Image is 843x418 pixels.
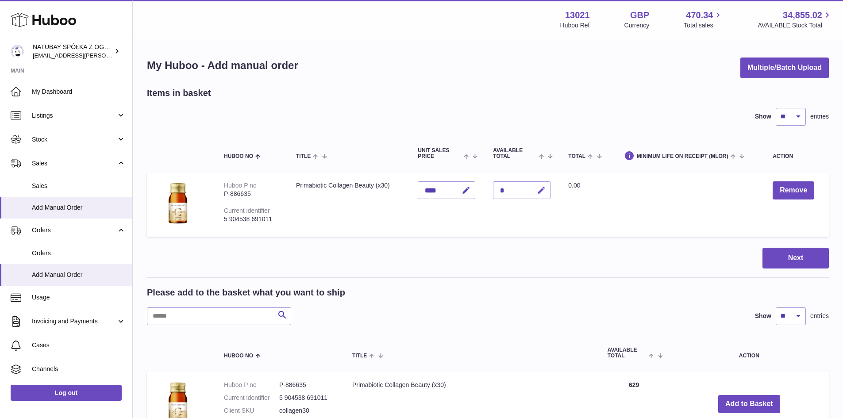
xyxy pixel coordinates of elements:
h2: Please add to the basket what you want to ship [147,287,345,299]
div: Currency [624,21,650,30]
span: Listings [32,111,116,120]
div: Current identifier [224,207,270,214]
button: Add to Basket [718,395,780,413]
span: AVAILABLE Total [608,347,647,359]
span: Add Manual Order [32,203,126,212]
a: Log out [11,385,122,401]
label: Show [755,112,771,121]
dd: 5 904538 691011 [279,394,335,402]
div: Huboo P no [224,182,257,189]
span: entries [810,112,829,121]
span: 0.00 [568,182,580,189]
th: Action [670,338,829,368]
img: Primabiotic Collagen Beauty (x30) [156,181,200,226]
dd: collagen30 [279,406,335,415]
span: Add Manual Order [32,271,126,279]
span: Channels [32,365,126,373]
span: Total sales [684,21,723,30]
span: [EMAIL_ADDRESS][PERSON_NAME][DOMAIN_NAME] [33,52,177,59]
span: Total [568,153,585,159]
div: Action [773,153,820,159]
span: Title [296,153,311,159]
label: Show [755,312,771,320]
span: Minimum Life On Receipt (MLOR) [637,153,728,159]
span: Huboo no [224,353,253,359]
dt: Client SKU [224,406,279,415]
dt: Huboo P no [224,381,279,389]
button: Multiple/Batch Upload [740,58,829,78]
span: 470.34 [686,9,713,21]
h1: My Huboo - Add manual order [147,58,298,73]
a: 34,855.02 AVAILABLE Stock Total [758,9,832,30]
span: Cases [32,341,126,349]
span: Orders [32,249,126,257]
div: 5 904538 691011 [224,215,278,223]
button: Next [762,248,829,268]
span: Sales [32,159,116,168]
img: kacper.antkowski@natubay.pl [11,45,24,58]
span: AVAILABLE Stock Total [758,21,832,30]
strong: GBP [630,9,649,21]
span: My Dashboard [32,88,126,96]
span: Title [352,353,367,359]
span: Usage [32,293,126,302]
a: 470.34 Total sales [684,9,723,30]
span: 34,855.02 [783,9,822,21]
span: Orders [32,226,116,234]
span: AVAILABLE Total [493,148,537,159]
span: Invoicing and Payments [32,317,116,326]
td: Primabiotic Collagen Beauty (x30) [287,173,409,237]
span: Sales [32,182,126,190]
span: Unit Sales Price [418,148,462,159]
strong: 13021 [565,9,590,21]
dd: P-886635 [279,381,335,389]
div: Huboo Ref [560,21,590,30]
h2: Items in basket [147,87,211,99]
div: NATUBAY SPÓŁKA Z OGRANICZONĄ ODPOWIEDZIALNOŚCIĄ [33,43,112,60]
span: Stock [32,135,116,144]
span: entries [810,312,829,320]
dt: Current identifier [224,394,279,402]
button: Remove [773,181,814,199]
span: Huboo no [224,153,253,159]
div: P-886635 [224,190,278,198]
